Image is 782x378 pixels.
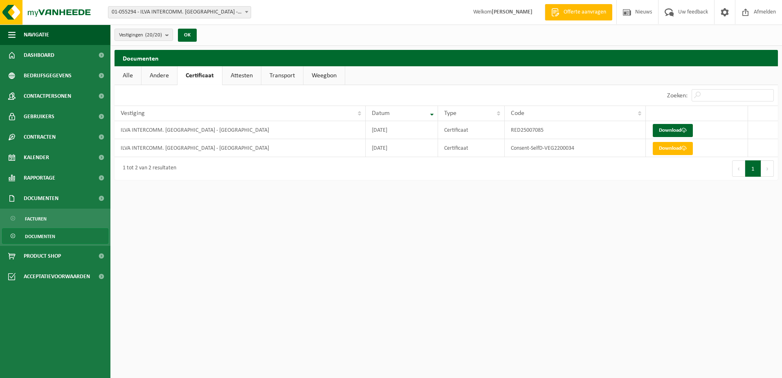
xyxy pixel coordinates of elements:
span: 01-055294 - ILVA INTERCOMM. EREMBODEGEM - EREMBODEGEM [108,7,251,18]
button: Next [761,160,774,177]
h2: Documenten [115,50,778,66]
span: Offerte aanvragen [562,8,608,16]
span: Product Shop [24,246,61,266]
span: Datum [372,110,390,117]
td: [DATE] [366,139,438,157]
span: Kalender [24,147,49,168]
span: Vestigingen [119,29,162,41]
span: Vestiging [121,110,145,117]
count: (20/20) [145,32,162,38]
a: Andere [142,66,177,85]
a: Documenten [2,228,108,244]
a: Download [653,124,693,137]
a: Certificaat [178,66,222,85]
button: OK [178,29,197,42]
span: 01-055294 - ILVA INTERCOMM. EREMBODEGEM - EREMBODEGEM [108,6,251,18]
a: Offerte aanvragen [545,4,612,20]
a: Transport [261,66,303,85]
span: Gebruikers [24,106,54,127]
div: 1 tot 2 van 2 resultaten [119,161,176,176]
a: Alle [115,66,141,85]
span: Navigatie [24,25,49,45]
label: Zoeken: [667,92,688,99]
a: Attesten [222,66,261,85]
span: Bedrijfsgegevens [24,65,72,86]
a: Weegbon [303,66,345,85]
span: Contracten [24,127,56,147]
td: [DATE] [366,121,438,139]
span: Documenten [24,188,58,209]
span: Dashboard [24,45,54,65]
td: ILVA INTERCOMM. [GEOGRAPHIC_DATA] - [GEOGRAPHIC_DATA] [115,139,366,157]
td: Consent-SelfD-VEG2200034 [505,139,646,157]
span: Contactpersonen [24,86,71,106]
td: RED25007085 [505,121,646,139]
td: ILVA INTERCOMM. [GEOGRAPHIC_DATA] - [GEOGRAPHIC_DATA] [115,121,366,139]
a: Download [653,142,693,155]
span: Acceptatievoorwaarden [24,266,90,287]
a: Facturen [2,211,108,226]
strong: [PERSON_NAME] [492,9,533,15]
span: Rapportage [24,168,55,188]
button: Vestigingen(20/20) [115,29,173,41]
button: 1 [745,160,761,177]
span: Type [444,110,456,117]
button: Previous [732,160,745,177]
span: Documenten [25,229,55,244]
span: Code [511,110,524,117]
td: Certificaat [438,139,505,157]
span: Facturen [25,211,47,227]
td: Certificaat [438,121,505,139]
